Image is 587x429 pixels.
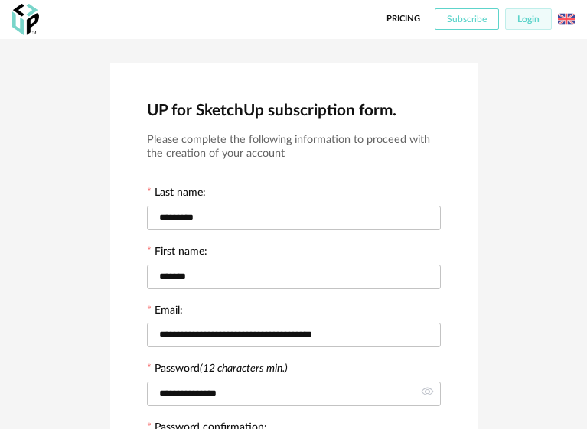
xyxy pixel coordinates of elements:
[558,11,575,28] img: us
[147,187,206,201] label: Last name:
[505,8,552,30] button: Login
[155,363,288,374] label: Password
[12,4,39,35] img: OXP
[147,100,441,121] h2: UP for SketchUp subscription form.
[435,8,499,30] button: Subscribe
[147,246,207,260] label: First name:
[386,8,420,30] a: Pricing
[517,15,540,24] span: Login
[447,15,487,24] span: Subscribe
[147,305,183,319] label: Email:
[147,133,441,161] h3: Please complete the following information to proceed with the creation of your account
[200,363,288,374] i: (12 characters min.)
